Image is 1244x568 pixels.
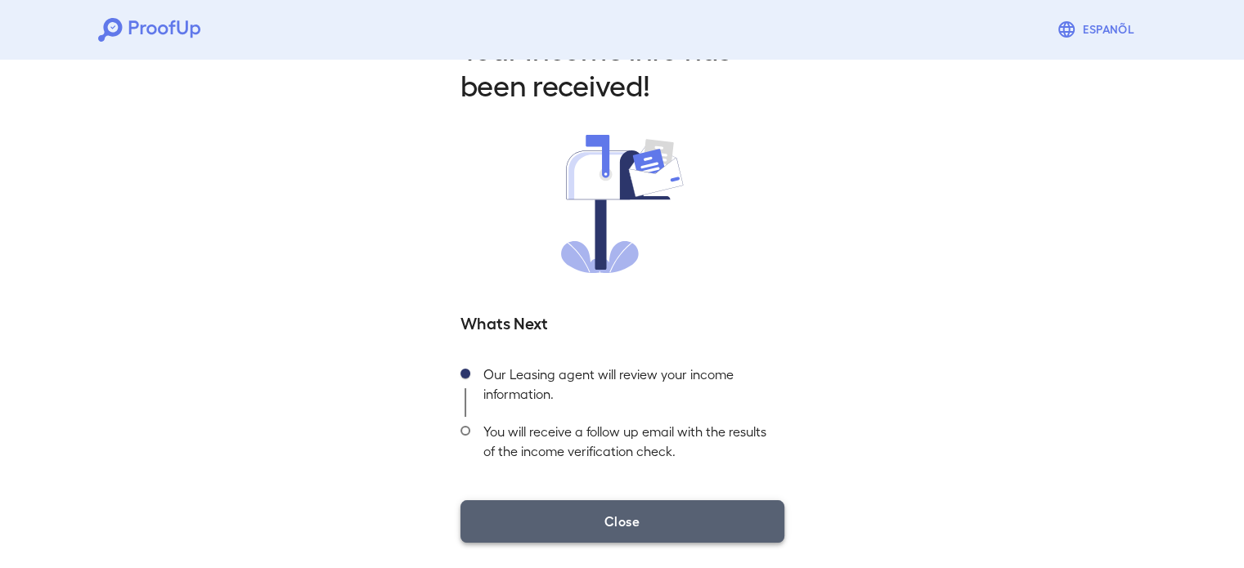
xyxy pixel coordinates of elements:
[1050,13,1146,46] button: Espanõl
[470,360,784,417] div: Our Leasing agent will review your income information.
[460,30,784,102] h2: Your Income info has been received!
[460,311,784,333] h5: Whats Next
[470,417,784,474] div: You will receive a follow up email with the results of the income verification check.
[561,135,684,273] img: received.svg
[460,500,784,543] button: Close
